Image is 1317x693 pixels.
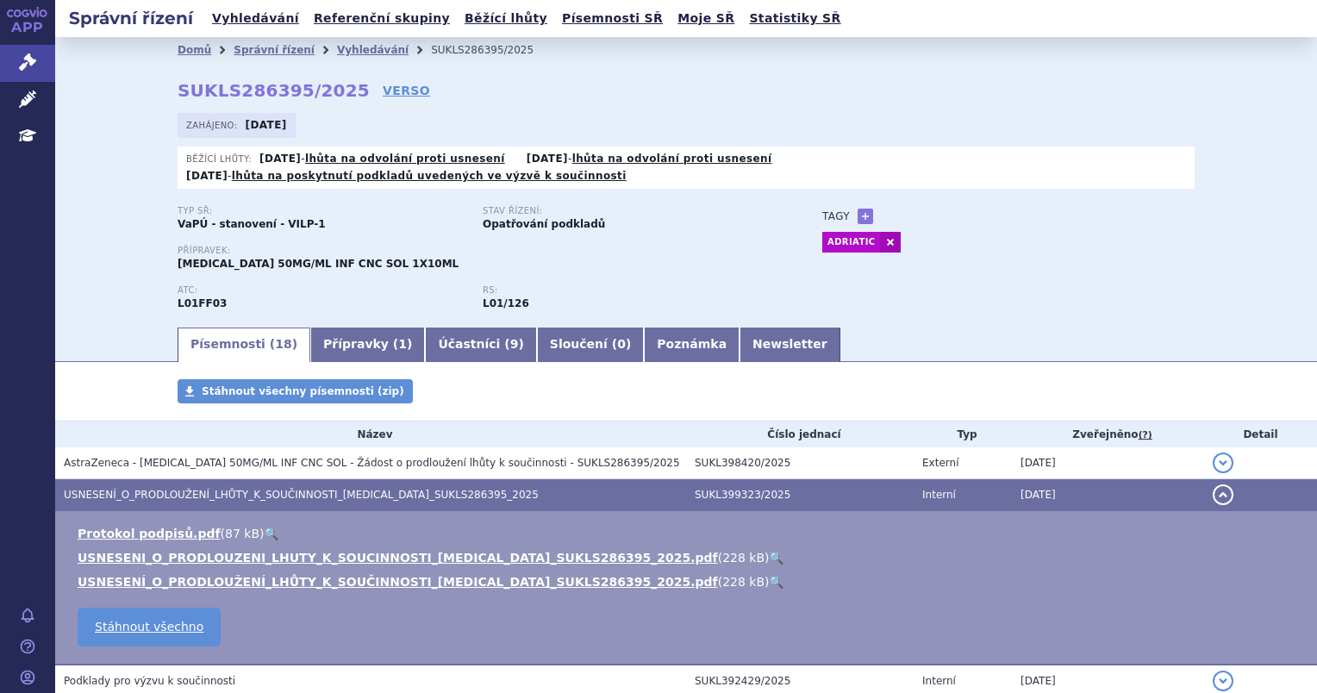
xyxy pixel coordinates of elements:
a: lhůta na odvolání proti usnesení [305,153,505,165]
li: ( ) [78,549,1300,566]
strong: [DATE] [259,153,301,165]
a: Účastníci (9) [425,328,536,362]
td: [DATE] [1012,447,1204,479]
strong: [DATE] [527,153,568,165]
span: Interní [922,675,956,687]
strong: [DATE] [246,119,287,131]
a: Vyhledávání [337,44,409,56]
p: Stav řízení: [483,206,771,216]
span: Stáhnout všechny písemnosti (zip) [202,385,404,397]
a: Správní řízení [234,44,315,56]
strong: durvalumab [483,297,529,309]
span: 1 [398,337,407,351]
a: VERSO [383,82,430,99]
a: Sloučení (0) [537,328,644,362]
span: 228 kB [722,551,765,565]
a: Protokol podpisů.pdf [78,527,221,540]
button: detail [1213,671,1233,691]
p: RS: [483,285,771,296]
a: lhůta na poskytnutí podkladů uvedených ve výzvě k součinnosti [232,170,627,182]
th: Detail [1204,421,1317,447]
span: 18 [275,337,291,351]
strong: DURVALUMAB [178,297,227,309]
a: Domů [178,44,211,56]
p: - [186,169,627,183]
strong: VaPÚ - stanovení - VILP-1 [178,218,326,230]
p: Přípravek: [178,246,788,256]
a: Referenční skupiny [309,7,455,30]
p: Typ SŘ: [178,206,465,216]
button: detail [1213,453,1233,473]
strong: [DATE] [186,170,228,182]
span: Interní [922,489,956,501]
a: Stáhnout všechny písemnosti (zip) [178,379,413,403]
a: ADRIATIC [822,232,880,253]
li: ( ) [78,573,1300,590]
td: [DATE] [1012,479,1204,511]
li: SUKLS286395/2025 [431,37,556,63]
th: Název [55,421,686,447]
p: - [527,152,772,165]
abbr: (?) [1139,429,1152,441]
span: Externí [922,457,958,469]
a: + [858,209,873,224]
a: Moje SŘ [672,7,740,30]
span: 87 kB [225,527,259,540]
span: 228 kB [722,575,765,589]
span: 0 [617,337,626,351]
th: Zveřejněno [1012,421,1204,447]
a: Písemnosti (18) [178,328,310,362]
a: 🔍 [769,551,783,565]
a: Statistiky SŘ [744,7,846,30]
strong: Opatřování podkladů [483,218,605,230]
li: ( ) [78,525,1300,542]
td: SUKL398420/2025 [686,447,914,479]
td: SUKL399323/2025 [686,479,914,511]
a: Newsletter [740,328,840,362]
a: Běžící lhůty [459,7,552,30]
h2: Správní řízení [55,6,207,30]
button: detail [1213,484,1233,505]
span: 9 [510,337,519,351]
span: AstraZeneca - IMFINZI 50MG/ML INF CNC SOL - Žádost o prodloužení lhůty k součinnosti - SUKLS28639... [64,457,680,469]
a: 🔍 [769,575,783,589]
strong: SUKLS286395/2025 [178,80,370,101]
a: Písemnosti SŘ [557,7,668,30]
a: Stáhnout všechno [78,608,221,646]
span: USNESENÍ_O_PRODLOUŽENÍ_LHŮTY_K_SOUČINNOSTI_IMFINZI_SUKLS286395_2025 [64,489,539,501]
span: [MEDICAL_DATA] 50MG/ML INF CNC SOL 1X10ML [178,258,459,270]
span: Podklady pro výzvu k součinnosti [64,675,235,687]
a: Přípravky (1) [310,328,425,362]
a: USNESENI_O_PRODLOUZENI_LHUTY_K_SOUCINNOSTI_[MEDICAL_DATA]_SUKLS286395_2025.pdf [78,551,718,565]
a: Poznámka [644,328,740,362]
h3: Tagy [822,206,850,227]
a: lhůta na odvolání proti usnesení [572,153,772,165]
a: USNESENÍ_O_PRODLOUŽENÍ_LHŮTY_K_SOUČINNOSTI_[MEDICAL_DATA]_SUKLS286395_2025.pdf [78,575,718,589]
p: ATC: [178,285,465,296]
th: Typ [914,421,1012,447]
p: - [259,152,505,165]
span: Běžící lhůty: [186,152,255,165]
a: 🔍 [264,527,278,540]
th: Číslo jednací [686,421,914,447]
span: Zahájeno: [186,118,240,132]
a: Vyhledávání [207,7,304,30]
